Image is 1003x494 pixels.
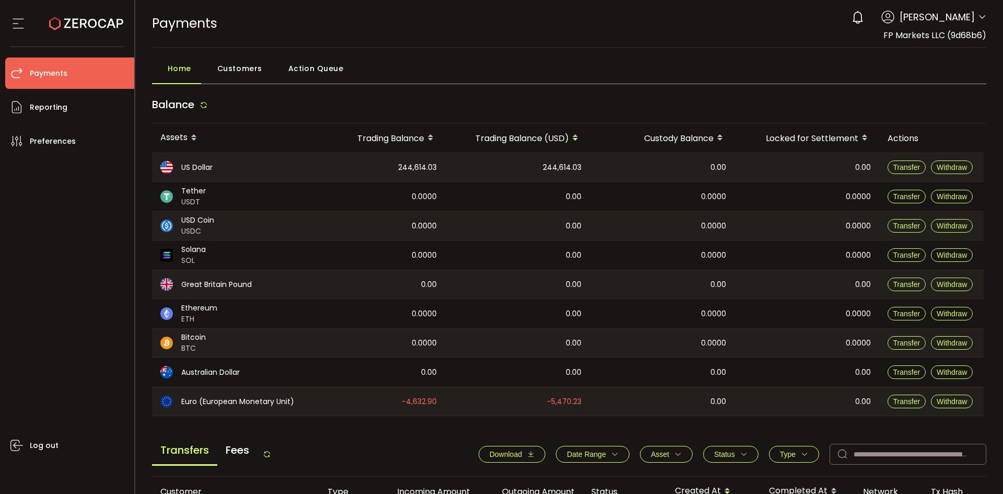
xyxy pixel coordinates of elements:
span: Type [780,450,796,458]
img: usd_portfolio.svg [160,161,173,174]
img: eth_portfolio.svg [160,307,173,320]
span: 0.00 [855,366,871,378]
span: Status [714,450,735,458]
button: Transfer [888,278,926,291]
button: Transfer [888,219,926,233]
span: Preferences [30,134,76,149]
span: 0.00 [566,220,581,232]
button: Date Range [556,446,629,463]
img: sol_portfolio.png [160,249,173,261]
button: Withdraw [931,248,973,262]
span: Transfer [893,163,920,171]
span: Transfer [893,309,920,318]
span: 0.00 [421,366,437,378]
img: btc_portfolio.svg [160,337,173,349]
span: Customers [217,58,262,79]
span: Transfers [152,436,217,466]
span: Reporting [30,100,67,115]
span: Withdraw [937,397,967,406]
span: 0.0000 [846,249,871,261]
button: Withdraw [931,278,973,291]
img: usdc_portfolio.svg [160,220,173,232]
span: 0.00 [710,162,726,174]
span: 0.00 [710,366,726,378]
span: Transfer [893,251,920,259]
span: Withdraw [937,163,967,171]
span: Withdraw [937,309,967,318]
span: -4,632.90 [402,396,437,408]
span: 0.0000 [412,220,437,232]
button: Asset [640,446,693,463]
span: Date Range [567,450,606,458]
span: Great Britain Pound [181,279,252,290]
span: 0.00 [855,162,871,174]
span: Transfer [893,280,920,289]
span: Withdraw [937,368,967,376]
span: 0.00 [566,191,581,203]
span: Action Queue [288,58,344,79]
span: Log out [30,438,59,453]
button: Transfer [888,248,926,262]
span: BTC [181,343,206,354]
span: 244,614.03 [398,162,437,174]
div: Trading Balance [314,129,445,147]
span: 0.0000 [846,308,871,320]
span: Australian Dollar [181,367,240,378]
span: 0.00 [566,308,581,320]
button: Transfer [888,365,926,379]
span: Home [168,58,191,79]
span: Transfer [893,339,920,347]
span: Asset [651,450,669,458]
button: Withdraw [931,190,973,203]
button: Withdraw [931,336,973,350]
span: Withdraw [937,251,967,259]
button: Download [479,446,545,463]
span: 0.0000 [701,308,726,320]
span: 0.00 [566,366,581,378]
span: 0.0000 [846,220,871,232]
span: Transfer [893,368,920,376]
span: Ethereum [181,303,217,314]
span: Withdraw [937,280,967,289]
span: -5,470.23 [547,396,581,408]
button: Transfer [888,395,926,408]
span: Withdraw [937,339,967,347]
button: Transfer [888,190,926,203]
span: 0.00 [421,279,437,291]
span: 0.0000 [412,191,437,203]
button: Withdraw [931,160,973,174]
span: 0.0000 [701,249,726,261]
iframe: Chat Widget [951,444,1003,494]
span: 0.00 [566,249,581,261]
span: 0.0000 [701,191,726,203]
img: aud_portfolio.svg [160,366,173,378]
span: 0.0000 [412,308,437,320]
span: Solana [181,244,206,255]
span: Transfer [893,192,920,201]
span: Payments [30,66,67,81]
button: Status [703,446,759,463]
span: 0.00 [855,279,871,291]
span: Withdraw [937,192,967,201]
span: US Dollar [181,162,213,173]
span: Transfer [893,397,920,406]
span: 0.0000 [412,249,437,261]
span: 244,614.03 [543,162,581,174]
span: Euro (European Monetary Unit) [181,396,294,407]
span: 0.00 [855,396,871,408]
button: Withdraw [931,365,973,379]
span: 0.0000 [701,337,726,349]
span: Withdraw [937,222,967,230]
span: FP Markets LLC (9d68b6) [883,29,986,41]
span: 0.0000 [412,337,437,349]
div: Trading Balance (USD) [445,129,590,147]
button: Transfer [888,307,926,320]
span: Transfer [893,222,920,230]
span: 0.00 [566,279,581,291]
img: usdt_portfolio.svg [160,190,173,203]
span: USD Coin [181,215,214,226]
span: ETH [181,314,217,325]
span: 0.0000 [701,220,726,232]
span: Download [489,450,522,458]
